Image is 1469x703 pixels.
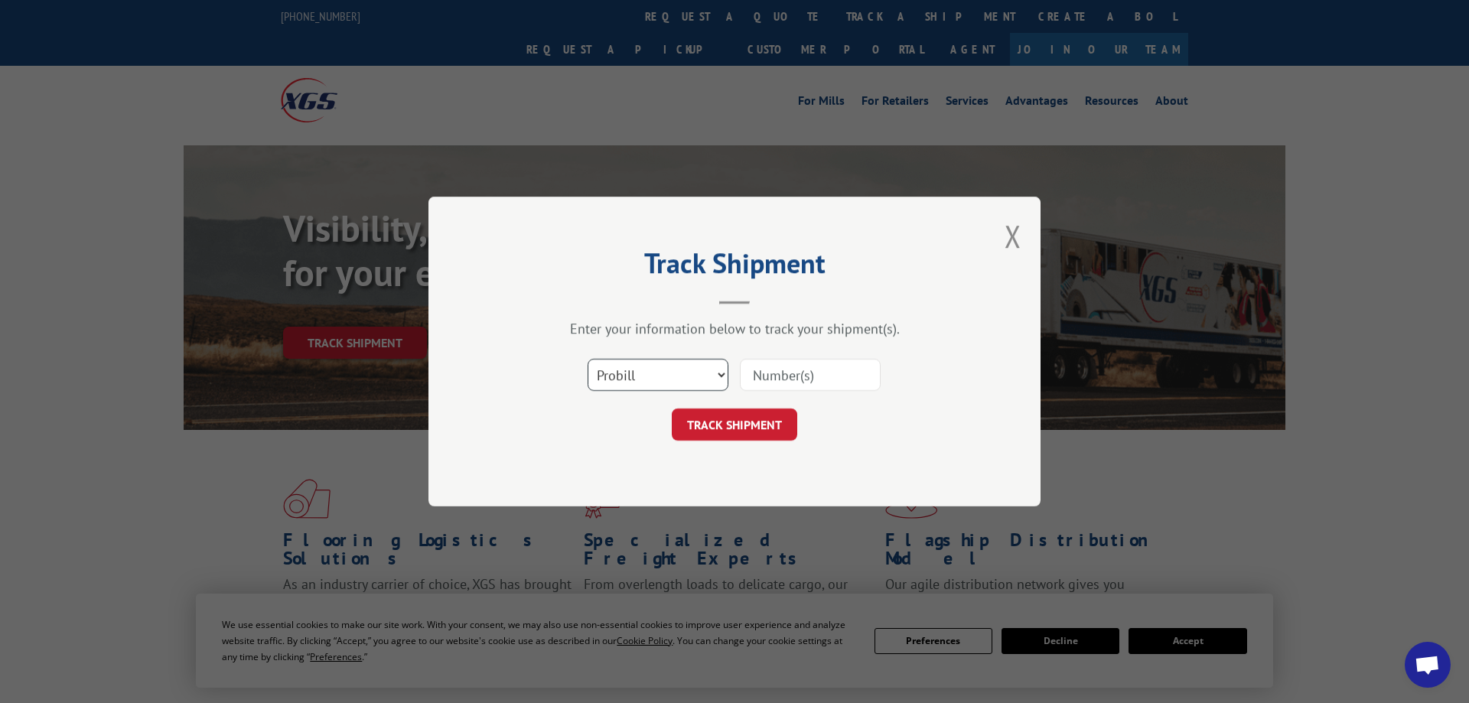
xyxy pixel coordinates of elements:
button: TRACK SHIPMENT [672,408,797,441]
div: Enter your information below to track your shipment(s). [505,320,964,337]
button: Close modal [1005,216,1021,256]
input: Number(s) [740,359,881,391]
h2: Track Shipment [505,252,964,282]
div: Open chat [1405,642,1451,688]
